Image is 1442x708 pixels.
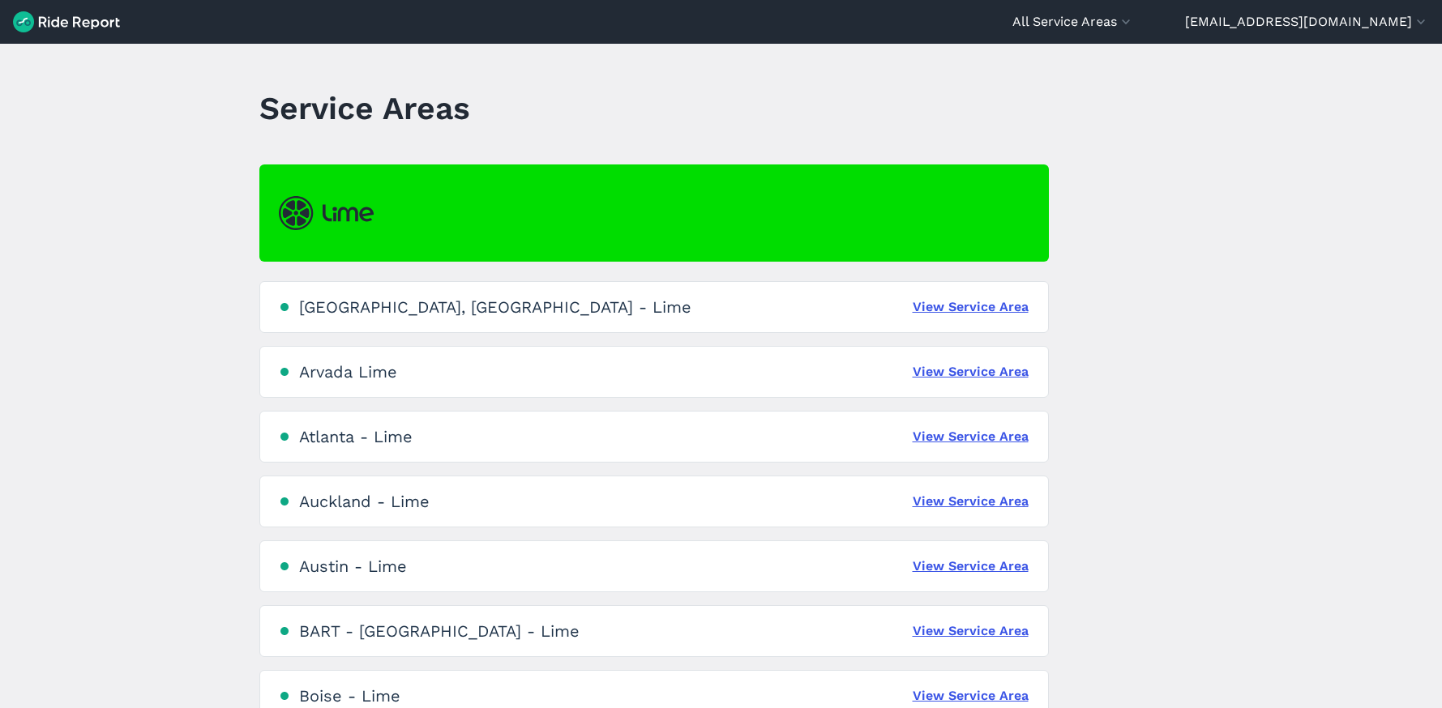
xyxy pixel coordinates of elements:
[299,427,413,446] div: Atlanta - Lime
[913,621,1029,641] a: View Service Area
[299,686,400,706] div: Boise - Lime
[259,86,470,130] h1: Service Areas
[913,686,1029,706] a: View Service Area
[299,362,397,382] div: Arvada Lime
[913,362,1029,382] a: View Service Area
[1185,12,1429,32] button: [EMAIL_ADDRESS][DOMAIN_NAME]
[299,297,691,317] div: [GEOGRAPHIC_DATA], [GEOGRAPHIC_DATA] - Lime
[913,297,1029,317] a: View Service Area
[299,557,407,576] div: Austin - Lime
[279,196,374,230] img: Lime
[299,621,580,641] div: BART - [GEOGRAPHIC_DATA] - Lime
[913,492,1029,511] a: View Service Area
[13,11,120,32] img: Ride Report
[913,427,1029,446] a: View Service Area
[1012,12,1134,32] button: All Service Areas
[299,492,430,511] div: Auckland - Lime
[913,557,1029,576] a: View Service Area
